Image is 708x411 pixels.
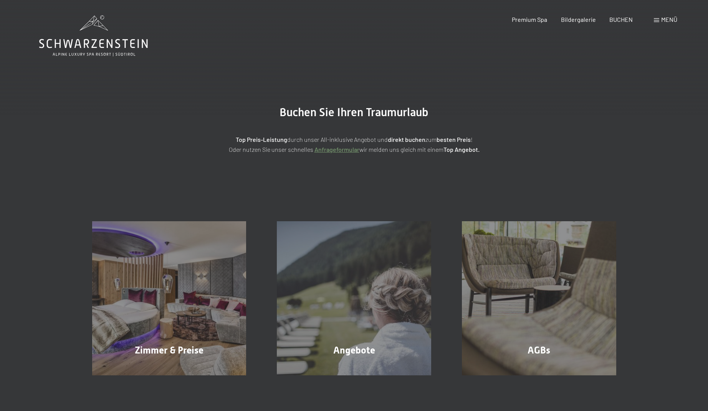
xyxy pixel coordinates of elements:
[528,345,550,356] span: AGBs
[561,16,596,23] a: Bildergalerie
[333,345,375,356] span: Angebote
[661,16,677,23] span: Menü
[447,221,632,375] a: Buchung AGBs
[236,136,287,143] strong: Top Preis-Leistung
[443,146,480,153] strong: Top Angebot.
[609,16,633,23] a: BUCHEN
[261,221,447,375] a: Buchung Angebote
[162,135,546,154] p: durch unser All-inklusive Angebot und zum ! Oder nutzen Sie unser schnelles wir melden uns gleich...
[77,221,262,375] a: Buchung Zimmer & Preise
[437,136,471,143] strong: besten Preis
[314,146,359,153] a: Anfrageformular
[512,16,547,23] a: Premium Spa
[388,136,425,143] strong: direkt buchen
[280,105,428,119] span: Buchen Sie Ihren Traumurlaub
[135,345,203,356] span: Zimmer & Preise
